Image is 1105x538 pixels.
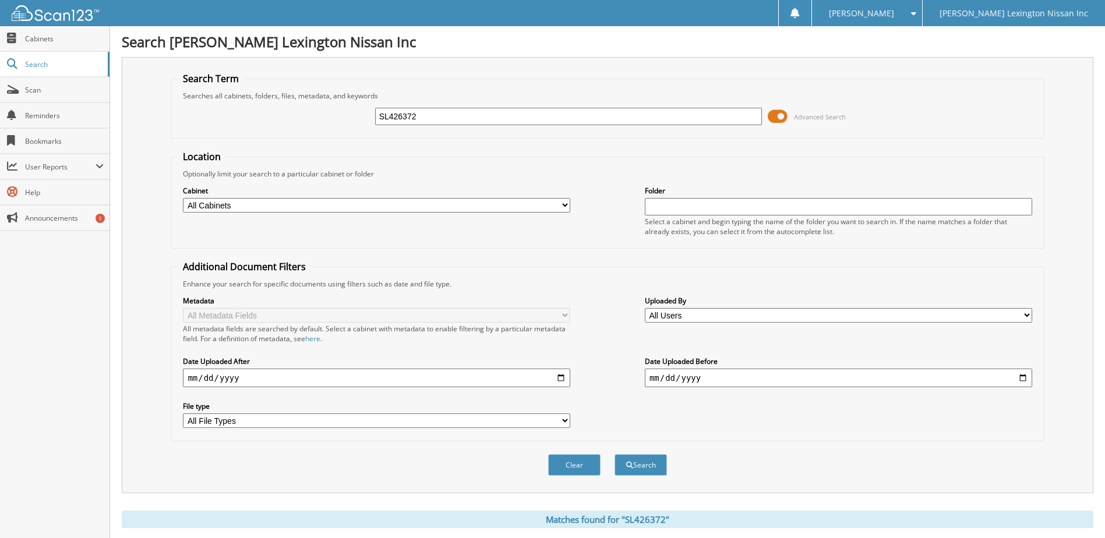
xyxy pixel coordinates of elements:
[122,32,1093,51] h1: Search [PERSON_NAME] Lexington Nissan Inc
[25,187,104,197] span: Help
[305,334,320,344] a: here
[12,5,99,21] img: scan123-logo-white.svg
[645,217,1032,236] div: Select a cabinet and begin typing the name of the folder you want to search in. If the name match...
[645,186,1032,196] label: Folder
[615,454,667,476] button: Search
[183,296,570,306] label: Metadata
[829,10,894,17] span: [PERSON_NAME]
[122,511,1093,528] div: Matches found for "SL426372"
[940,10,1088,17] span: [PERSON_NAME] Lexington Nissan Inc
[177,260,312,273] legend: Additional Document Filters
[548,454,601,476] button: Clear
[25,162,96,172] span: User Reports
[25,85,104,95] span: Scan
[794,112,846,121] span: Advanced Search
[183,369,570,387] input: start
[25,213,104,223] span: Announcements
[645,369,1032,387] input: end
[96,214,105,223] div: 1
[183,186,570,196] label: Cabinet
[177,150,227,163] legend: Location
[183,324,570,344] div: All metadata fields are searched by default. Select a cabinet with metadata to enable filtering b...
[177,169,1037,179] div: Optionally limit your search to a particular cabinet or folder
[25,59,102,69] span: Search
[645,296,1032,306] label: Uploaded By
[25,111,104,121] span: Reminders
[25,34,104,44] span: Cabinets
[183,401,570,411] label: File type
[177,91,1037,101] div: Searches all cabinets, folders, files, metadata, and keywords
[645,356,1032,366] label: Date Uploaded Before
[25,136,104,146] span: Bookmarks
[183,356,570,366] label: Date Uploaded After
[177,279,1037,289] div: Enhance your search for specific documents using filters such as date and file type.
[177,72,245,85] legend: Search Term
